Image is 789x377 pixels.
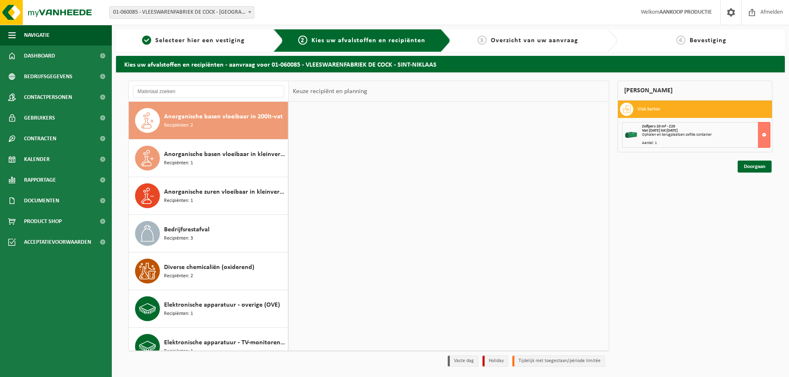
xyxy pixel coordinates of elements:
[24,232,91,252] span: Acceptatievoorwaarden
[676,36,685,45] span: 4
[637,103,660,116] h3: Vlak karton
[164,272,193,280] span: Recipiënten: 2
[129,139,288,177] button: Anorganische basen vloeibaar in kleinverpakking Recipiënten: 1
[24,211,62,232] span: Product Shop
[164,112,283,122] span: Anorganische basen vloeibaar in 200lt-vat
[110,7,254,18] span: 01-060085 - VLEESWARENFABRIEK DE COCK - SINT-NIKLAAS
[618,81,772,101] div: [PERSON_NAME]
[129,290,288,328] button: Elektronische apparatuur - overige (OVE) Recipiënten: 1
[24,128,56,149] span: Contracten
[164,197,193,205] span: Recipiënten: 1
[24,46,55,66] span: Dashboard
[311,37,425,44] span: Kies uw afvalstoffen en recipiënten
[164,122,193,130] span: Recipiënten: 2
[289,81,372,102] div: Keuze recipiënt en planning
[690,37,726,44] span: Bevestiging
[24,25,50,46] span: Navigatie
[24,66,72,87] span: Bedrijfsgegevens
[133,85,284,98] input: Materiaal zoeken
[24,87,72,108] span: Contactpersonen
[164,225,210,235] span: Bedrijfsrestafval
[24,149,50,170] span: Kalender
[491,37,578,44] span: Overzicht van uw aanvraag
[164,159,193,167] span: Recipiënten: 1
[164,262,254,272] span: Diverse chemicaliën (oxiderend)
[155,37,245,44] span: Selecteer hier een vestiging
[164,149,286,159] span: Anorganische basen vloeibaar in kleinverpakking
[129,328,288,365] button: Elektronische apparatuur - TV-monitoren (TVM) Recipiënten: 1
[164,235,193,243] span: Recipiënten: 3
[129,102,288,139] button: Anorganische basen vloeibaar in 200lt-vat Recipiënten: 2
[642,124,675,129] span: Zelfpers 20 m³ - Z20
[24,190,59,211] span: Documenten
[164,348,193,355] span: Recipiënten: 1
[120,36,267,46] a: 1Selecteer hier een vestiging
[24,170,56,190] span: Rapportage
[478,36,487,45] span: 3
[448,355,478,367] li: Vaste dag
[164,187,286,197] span: Anorganische zuren vloeibaar in kleinverpakking
[129,177,288,215] button: Anorganische zuren vloeibaar in kleinverpakking Recipiënten: 1
[642,133,770,137] div: Ophalen en terugplaatsen zelfde container
[659,9,712,15] strong: AANKOOP PRODUCTIE
[512,355,605,367] li: Tijdelijk niet toegestaan/période limitée
[738,161,772,173] a: Doorgaan
[116,56,785,72] h2: Kies uw afvalstoffen en recipiënten - aanvraag voor 01-060085 - VLEESWARENFABRIEK DE COCK - SINT-...
[142,36,151,45] span: 1
[298,36,307,45] span: 2
[129,215,288,252] button: Bedrijfsrestafval Recipiënten: 3
[129,252,288,290] button: Diverse chemicaliën (oxiderend) Recipiënten: 2
[24,108,55,128] span: Gebruikers
[109,6,254,19] span: 01-060085 - VLEESWARENFABRIEK DE COCK - SINT-NIKLAAS
[642,141,770,145] div: Aantal: 1
[483,355,508,367] li: Holiday
[164,300,280,310] span: Elektronische apparatuur - overige (OVE)
[642,128,678,133] strong: Van [DATE] tot [DATE]
[164,338,286,348] span: Elektronische apparatuur - TV-monitoren (TVM)
[164,310,193,318] span: Recipiënten: 1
